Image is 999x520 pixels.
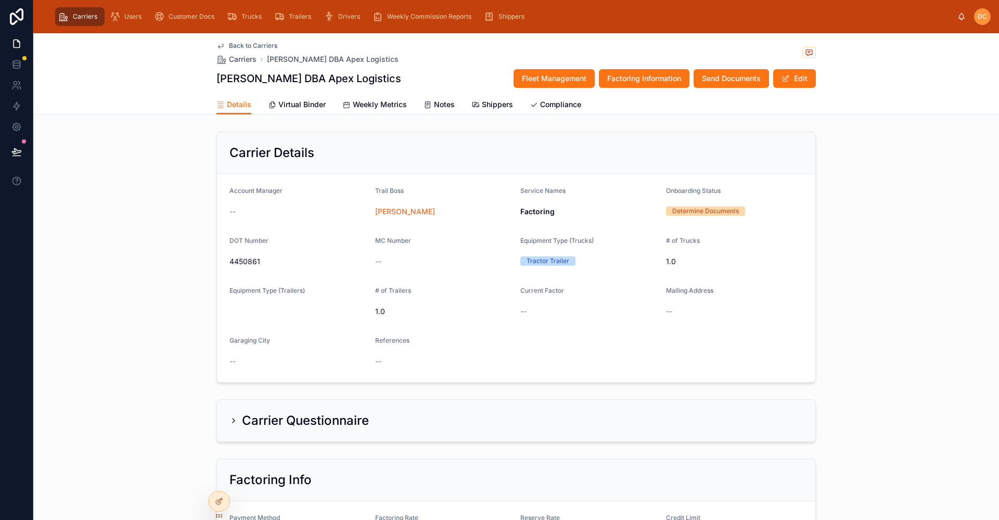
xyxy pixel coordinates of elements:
[666,287,713,294] span: Mailing Address
[107,7,149,26] a: Users
[229,237,268,244] span: DOT Number
[375,237,411,244] span: MC Number
[338,12,360,21] span: Drivers
[424,95,455,116] a: Notes
[229,287,305,294] span: Equipment Type (Trailers)
[229,187,283,194] span: Account Manager
[481,7,532,26] a: Shippers
[242,412,369,429] h2: Carrier Questionnaire
[375,187,404,194] span: Trail Boss
[520,306,527,317] span: --
[229,54,257,64] span: Carriers
[216,54,257,64] a: Carriers
[520,207,555,216] strong: Factoring
[530,95,581,116] a: Compliance
[241,12,262,21] span: Trucks
[672,206,739,216] div: Determine Documents
[520,237,594,244] span: Equipment Type (Trucks)
[50,5,957,28] div: scrollable content
[520,287,564,294] span: Current Factor
[229,336,270,344] span: Garaging City
[666,306,672,317] span: --
[666,256,803,267] span: 1.0
[151,7,222,26] a: Customer Docs
[978,12,987,21] span: DC
[527,256,569,266] div: Tractor Trailer
[124,12,142,21] span: Users
[434,99,455,110] span: Notes
[694,69,769,88] button: Send Documents
[540,99,581,110] span: Compliance
[387,12,471,21] span: Weekly Commission Reports
[227,99,251,110] span: Details
[375,336,409,344] span: References
[342,95,407,116] a: Weekly Metrics
[520,187,566,194] span: Service Names
[773,69,816,88] button: Edit
[482,99,513,110] span: Shippers
[289,12,311,21] span: Trailers
[375,256,381,267] span: --
[229,472,312,488] h2: Factoring Info
[278,99,326,110] span: Virtual Binder
[229,356,236,367] span: --
[666,187,721,194] span: Onboarding Status
[224,7,269,26] a: Trucks
[607,73,681,84] span: Factoring Information
[353,99,407,110] span: Weekly Metrics
[702,73,761,84] span: Send Documents
[321,7,367,26] a: Drivers
[229,256,367,267] span: 4450861
[55,7,105,26] a: Carriers
[169,12,214,21] span: Customer Docs
[369,7,479,26] a: Weekly Commission Reports
[271,7,318,26] a: Trailers
[216,95,251,115] a: Details
[229,145,314,161] h2: Carrier Details
[375,206,435,217] a: [PERSON_NAME]
[514,69,595,88] button: Fleet Management
[229,42,277,50] span: Back to Carriers
[267,54,399,64] a: [PERSON_NAME] DBA Apex Logistics
[216,71,401,86] h1: [PERSON_NAME] DBA Apex Logistics
[522,73,586,84] span: Fleet Management
[229,206,236,217] span: --
[375,287,411,294] span: # of Trailers
[498,12,524,21] span: Shippers
[268,95,326,116] a: Virtual Binder
[375,356,381,367] span: --
[375,306,513,317] span: 1.0
[599,69,689,88] button: Factoring Information
[471,95,513,116] a: Shippers
[73,12,97,21] span: Carriers
[666,237,700,244] span: # of Trucks
[216,42,277,50] a: Back to Carriers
